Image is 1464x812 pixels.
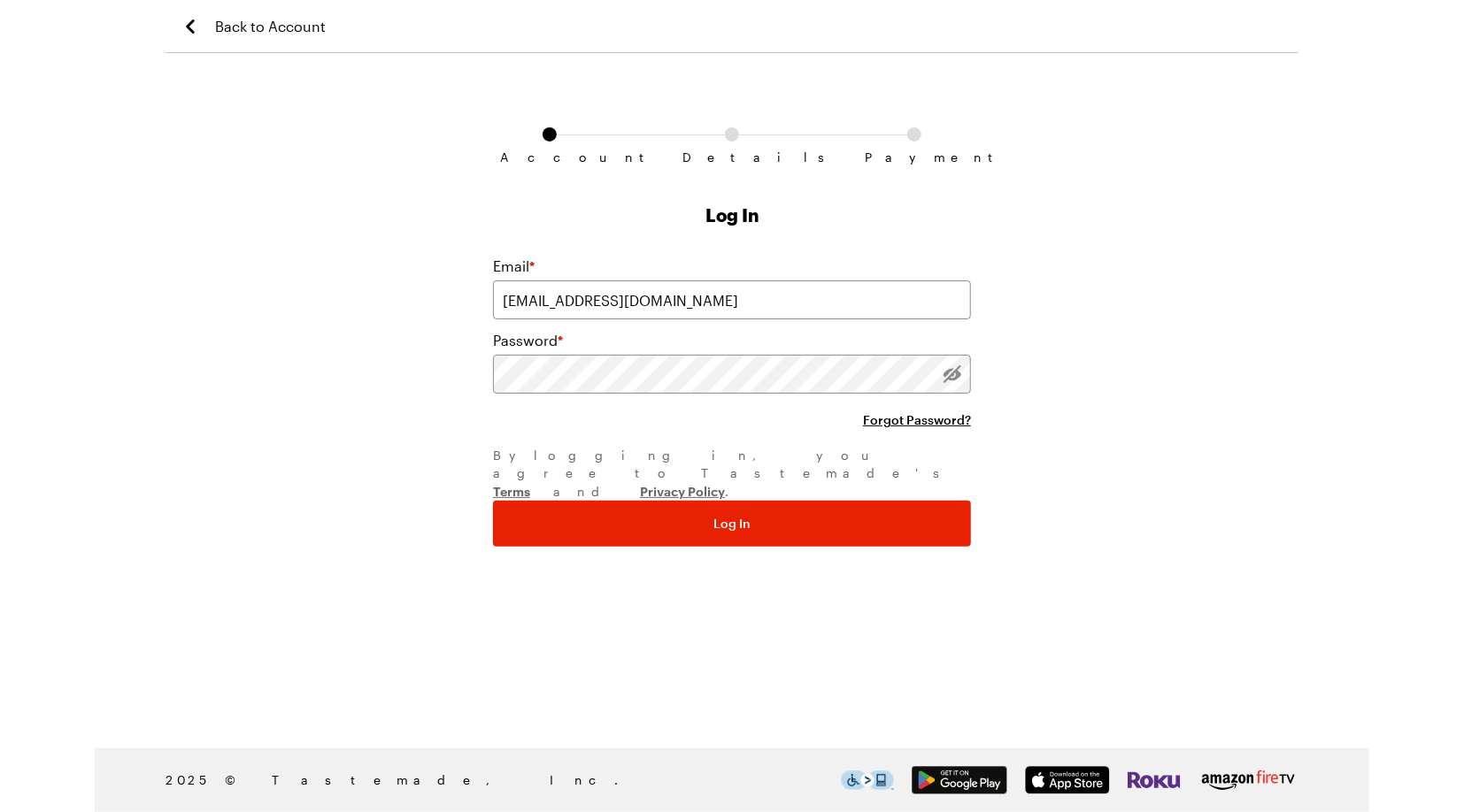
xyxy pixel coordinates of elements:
[640,482,725,499] a: Privacy Policy
[493,203,971,227] h1: Log In
[841,770,894,790] img: This icon serves as a link to download the Level Access assistive technology app for individuals ...
[493,482,530,499] a: Terms
[166,770,841,790] span: 2025 © Tastemade, Inc.
[493,256,535,277] label: Email
[912,766,1007,794] img: Google Play
[863,404,971,436] button: Forgot Password?
[865,150,964,165] span: Payment
[863,411,971,429] span: Forgot Password?
[713,515,751,532] span: Log In
[1198,766,1298,794] img: Amazon Fire TV
[500,150,599,165] span: Account
[493,127,971,150] ol: Subscription checkout form navigation
[1025,766,1110,794] img: App Store
[682,150,782,165] span: Details
[1128,766,1181,794] img: Roku
[493,501,971,547] button: Log In
[493,447,971,501] div: By logging in , you agree to Tastemade's and .
[215,16,326,37] span: Back to Account
[493,330,563,351] label: Password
